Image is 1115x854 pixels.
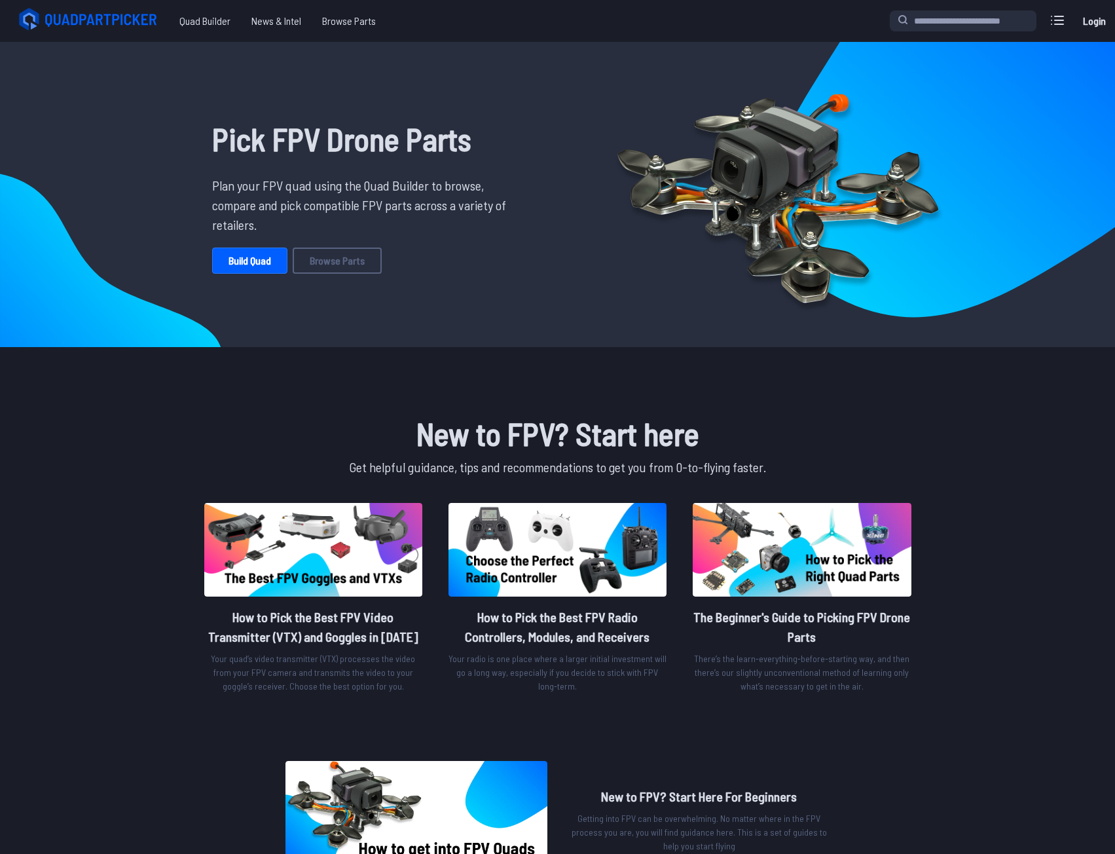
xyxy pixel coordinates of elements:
[202,410,914,457] h1: New to FPV? Start here
[204,652,422,693] p: Your quad’s video transmitter (VTX) processes the video from your FPV camera and transmits the vi...
[693,503,911,597] img: image of post
[568,787,830,806] h2: New to FPV? Start Here For Beginners
[448,607,667,646] h2: How to Pick the Best FPV Radio Controllers, Modules, and Receivers
[204,607,422,646] h2: How to Pick the Best FPV Video Transmitter (VTX) and Goggles in [DATE]
[212,115,516,162] h1: Pick FPV Drone Parts
[693,607,911,646] h2: The Beginner's Guide to Picking FPV Drone Parts
[448,503,667,698] a: image of postHow to Pick the Best FPV Radio Controllers, Modules, and ReceiversYour radio is one ...
[204,503,422,698] a: image of postHow to Pick the Best FPV Video Transmitter (VTX) and Goggles in [DATE]Your quad’s vi...
[212,176,516,234] p: Plan your FPV quad using the Quad Builder to browse, compare and pick compatible FPV parts across...
[204,503,422,597] img: image of post
[241,8,312,34] a: News & Intel
[448,652,667,693] p: Your radio is one place where a larger initial investment will go a long way, especially if you d...
[448,503,667,597] img: image of post
[293,248,382,274] a: Browse Parts
[312,8,386,34] a: Browse Parts
[589,64,966,325] img: Quadcopter
[212,248,287,274] a: Build Quad
[693,652,911,693] p: There’s the learn-everything-before-starting way, and then there’s our slightly unconventional me...
[568,811,830,853] p: Getting into FPV can be overwhelming. No matter where in the FPV process you are, you will find g...
[202,457,914,477] p: Get helpful guidance, tips and recommendations to get you from 0-to-flying faster.
[693,503,911,698] a: image of postThe Beginner's Guide to Picking FPV Drone PartsThere’s the learn-everything-before-s...
[169,8,241,34] a: Quad Builder
[1078,8,1110,34] a: Login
